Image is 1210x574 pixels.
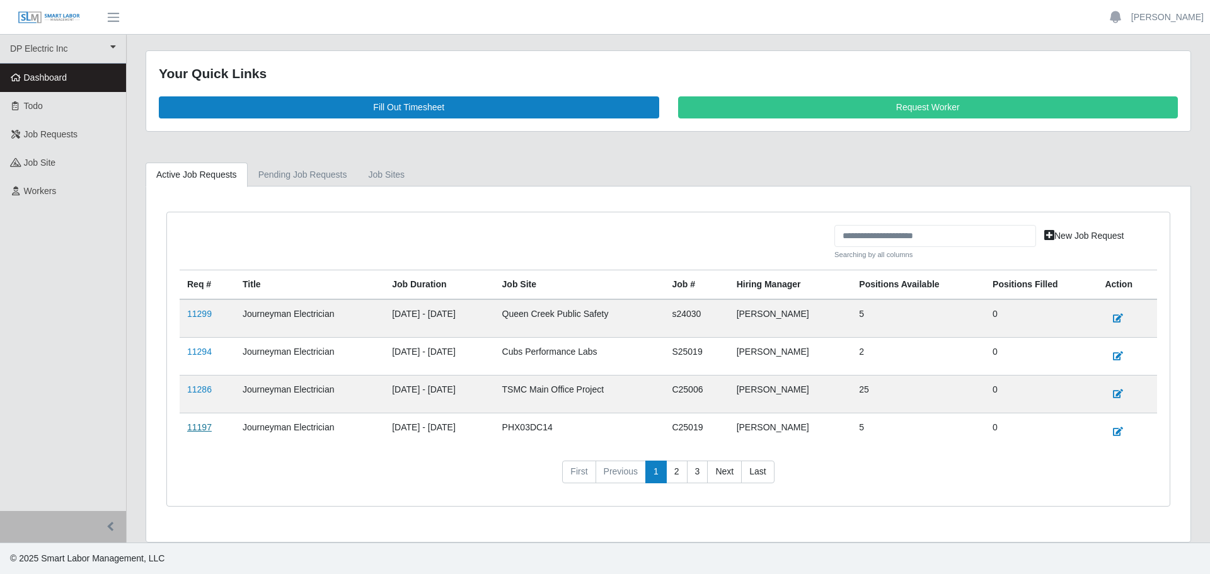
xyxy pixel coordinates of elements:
[1097,270,1157,300] th: Action
[235,270,384,300] th: Title
[851,413,985,451] td: 5
[1036,225,1132,247] a: New Job Request
[664,413,729,451] td: C25019
[18,11,81,25] img: SLM Logo
[384,376,494,413] td: [DATE] - [DATE]
[985,299,1097,338] td: 0
[235,413,384,451] td: Journeyman Electrician
[687,461,708,483] a: 3
[24,72,67,83] span: Dashboard
[985,338,1097,376] td: 0
[384,338,494,376] td: [DATE] - [DATE]
[248,163,358,187] a: Pending Job Requests
[707,461,742,483] a: Next
[24,129,78,139] span: Job Requests
[358,163,416,187] a: job sites
[851,376,985,413] td: 25
[664,270,729,300] th: Job #
[1131,11,1204,24] a: [PERSON_NAME]
[664,376,729,413] td: C25006
[24,186,57,196] span: Workers
[495,270,665,300] th: job site
[729,270,852,300] th: Hiring Manager
[851,270,985,300] th: Positions Available
[235,338,384,376] td: Journeyman Electrician
[985,376,1097,413] td: 0
[187,347,212,357] a: 11294
[741,461,774,483] a: Last
[495,413,665,451] td: PHX03DC14
[159,96,659,118] a: Fill Out Timesheet
[235,299,384,338] td: Journeyman Electrician
[664,338,729,376] td: S25019
[159,64,1178,84] div: Your Quick Links
[180,270,235,300] th: Req #
[664,299,729,338] td: s24030
[146,163,248,187] a: Active Job Requests
[187,422,212,432] a: 11197
[495,299,665,338] td: Queen Creek Public Safety
[985,413,1097,451] td: 0
[729,299,852,338] td: [PERSON_NAME]
[729,338,852,376] td: [PERSON_NAME]
[24,158,56,168] span: job site
[645,461,667,483] a: 1
[495,376,665,413] td: TSMC Main Office Project
[384,413,494,451] td: [DATE] - [DATE]
[851,338,985,376] td: 2
[235,376,384,413] td: Journeyman Electrician
[180,461,1157,493] nav: pagination
[384,299,494,338] td: [DATE] - [DATE]
[985,270,1097,300] th: Positions Filled
[384,270,494,300] th: Job Duration
[729,413,852,451] td: [PERSON_NAME]
[495,338,665,376] td: Cubs Performance Labs
[666,461,688,483] a: 2
[729,376,852,413] td: [PERSON_NAME]
[678,96,1178,118] a: Request Worker
[851,299,985,338] td: 5
[24,101,43,111] span: Todo
[187,384,212,394] a: 11286
[10,553,164,563] span: © 2025 Smart Labor Management, LLC
[187,309,212,319] a: 11299
[834,250,1036,260] small: Searching by all columns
